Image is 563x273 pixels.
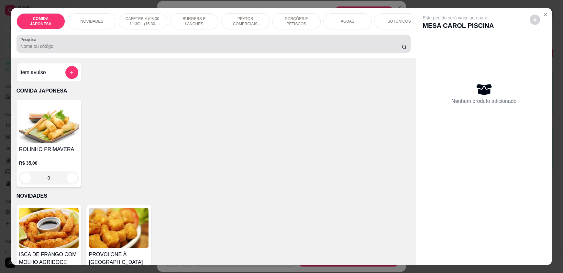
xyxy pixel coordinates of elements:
button: decrease-product-quantity [530,15,540,25]
button: add-separate-item [65,66,78,79]
h4: ROLINHO PRIMAVERA [19,146,79,153]
input: Pesquisa [20,43,402,49]
p: CAFETERIA (08:00-11:30) - (15:30-18:00) [124,16,162,27]
h4: ISCA DE FRANGO COM MOLHO AGRIDOCE [19,251,79,266]
img: product-image [19,208,79,248]
p: R$ 35,00 [19,160,79,166]
p: Este pedido será vinculado para [423,15,494,21]
p: PRATOS COMERCIAIS (11:30-15:30) [226,16,264,27]
p: NOVIDADES [80,19,103,24]
p: COMIDA JAPONESA [22,16,60,27]
p: MESA CAROL PISCINA [423,21,494,30]
p: ÁGUAS [341,19,354,24]
img: product-image [19,103,79,143]
label: Pesquisa [20,37,39,42]
button: Close [540,9,550,20]
p: NOVIDADES [17,192,411,200]
h4: PROVOLONE À [GEOGRAPHIC_DATA] [89,251,149,266]
p: COMIDA JAPONESA [17,87,411,95]
p: PORÇÕES E PETISCOS [278,16,315,27]
h4: Item avulso [19,69,46,76]
img: product-image [89,208,149,248]
p: ISOTÔNICOS [386,19,411,24]
p: Nenhum produto adicionado [451,97,516,105]
p: BURGERS E LANCHES [175,16,213,27]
